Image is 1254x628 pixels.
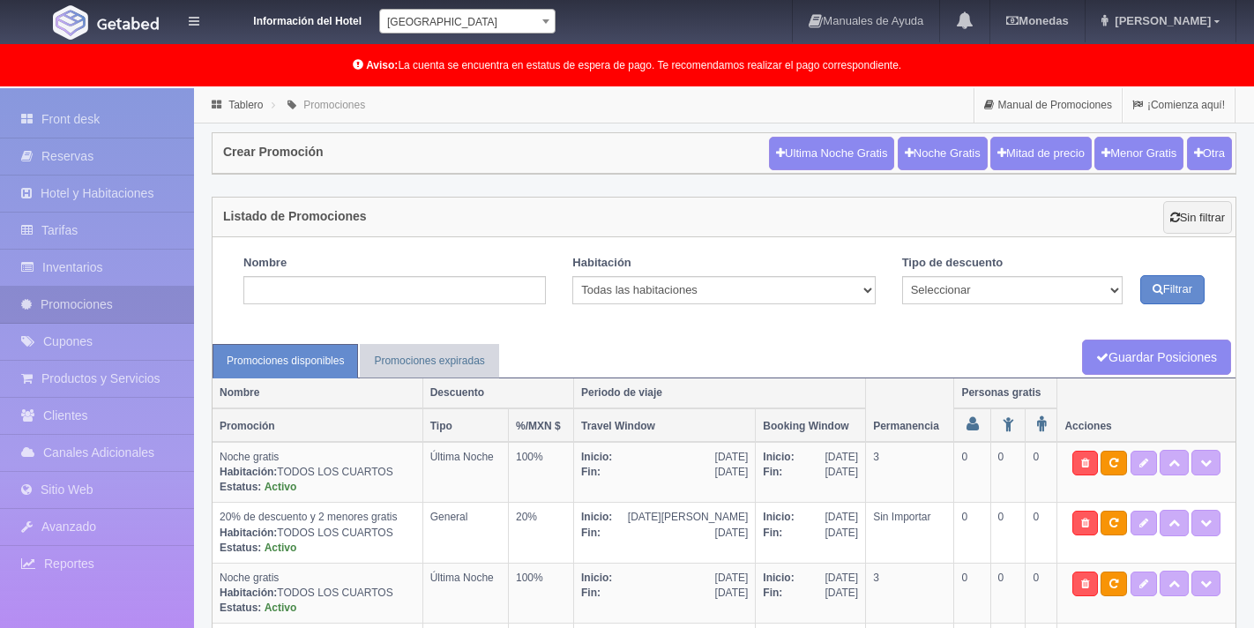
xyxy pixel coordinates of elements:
[220,602,261,614] b: Estatus:
[902,255,1004,272] label: Tipo de descuento
[715,450,749,465] span: [DATE]
[422,563,508,623] td: Última Noche
[763,572,794,584] b: Inicio:
[1187,137,1232,170] button: Otra
[265,542,297,554] b: Activo
[990,503,1026,563] td: 0
[265,602,297,614] b: Activo
[756,408,866,442] th: Booking Window
[243,255,287,272] label: Nombre
[763,466,782,478] b: Fin:
[1006,14,1068,27] b: Monedas
[303,99,365,111] a: Promociones
[509,442,574,503] td: 100%
[1057,378,1235,442] th: Acciones
[954,563,990,623] td: 0
[581,511,612,523] b: Inicio:
[990,563,1026,623] td: 0
[573,408,755,442] th: Travel Window
[825,450,858,465] span: [DATE]
[220,587,277,599] b: Habitación:
[866,378,954,442] th: Permanencia
[581,451,612,463] b: Inicio:
[825,465,858,480] span: [DATE]
[213,503,422,563] td: 20% de descuento y 2 menores gratis TODOS LOS CUARTOS
[509,408,574,442] th: %/MXN $
[825,510,858,525] span: [DATE]
[763,451,794,463] b: Inicio:
[866,563,954,623] td: 3
[954,442,990,503] td: 0
[990,442,1026,503] td: 0
[581,572,612,584] b: Inicio:
[1110,14,1211,27] span: [PERSON_NAME]
[1026,442,1057,503] td: 0
[422,442,508,503] td: Última Noche
[422,503,508,563] td: General
[213,378,422,408] th: Nombre
[769,137,894,170] button: Ultima Noche Gratis
[220,481,261,493] b: Estatus:
[974,88,1122,123] a: Manual de Promociones
[1140,275,1205,304] button: Filtrar
[53,5,88,40] img: Getabed
[1163,201,1232,235] a: Sin filtrar
[990,137,1092,170] button: Mitad de precio
[825,586,858,601] span: [DATE]
[360,344,498,378] a: Promociones expiradas
[898,137,988,170] button: Noche Gratis
[213,344,358,378] a: Promociones disponibles
[715,571,749,586] span: [DATE]
[581,527,601,539] b: Fin:
[422,408,508,442] th: Tipo
[422,378,573,408] th: Descuento
[763,527,782,539] b: Fin:
[763,511,794,523] b: Inicio:
[1082,340,1231,376] a: Guardar Posiciones
[866,442,954,503] td: 3
[715,465,749,480] span: [DATE]
[572,255,631,272] label: Habitación
[715,586,749,601] span: [DATE]
[581,466,601,478] b: Fin:
[573,378,865,408] th: Periodo de viaje
[220,466,277,478] b: Habitación:
[265,481,297,493] b: Activo
[825,571,858,586] span: [DATE]
[1123,88,1235,123] a: ¡Comienza aquí!
[954,503,990,563] td: 0
[228,99,263,111] a: Tablero
[220,542,261,554] b: Estatus:
[213,408,422,442] th: Promoción
[954,378,1057,408] th: Personas gratis
[220,527,277,539] b: Habitación:
[213,563,422,623] td: Noche gratis TODOS LOS CUARTOS
[1026,503,1057,563] td: 0
[380,10,555,34] span: Hotel Plaza Campeche
[715,526,749,541] span: [DATE]
[581,587,601,599] b: Fin:
[509,503,574,563] td: 20%
[379,9,556,34] span: Hotel Plaza Campeche
[1094,137,1183,170] button: Menor Gratis
[763,587,782,599] b: Fin:
[366,59,398,71] b: Aviso:
[223,210,367,223] h4: Listado de Promociones
[213,442,422,503] td: Noche gratis TODOS LOS CUARTOS
[866,503,954,563] td: Sin Importar
[628,510,748,525] span: [DATE][PERSON_NAME]
[223,146,324,159] h4: Crear Promoción
[220,9,362,29] dt: Información del Hotel
[97,17,159,30] img: Getabed
[1026,563,1057,623] td: 0
[509,563,574,623] td: 100%
[825,526,858,541] span: [DATE]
